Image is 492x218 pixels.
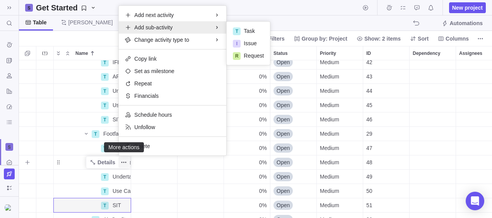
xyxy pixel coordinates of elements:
[134,11,174,19] span: Add next activity
[244,52,264,60] span: Request
[134,123,155,131] span: Unfollow
[118,157,129,168] span: More actions
[244,39,256,47] span: Issue
[134,142,150,150] span: Delete
[134,36,189,44] span: Change activity type to
[134,55,157,63] span: Copy link
[134,111,172,119] span: Schedule hours
[244,27,255,35] span: Task
[134,67,174,75] span: Set as milestone
[233,52,241,60] div: R
[233,27,241,35] div: T
[134,92,159,100] span: Financials
[134,24,173,31] span: Add sub-activity
[233,40,241,48] div: I
[134,80,152,87] span: Repeat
